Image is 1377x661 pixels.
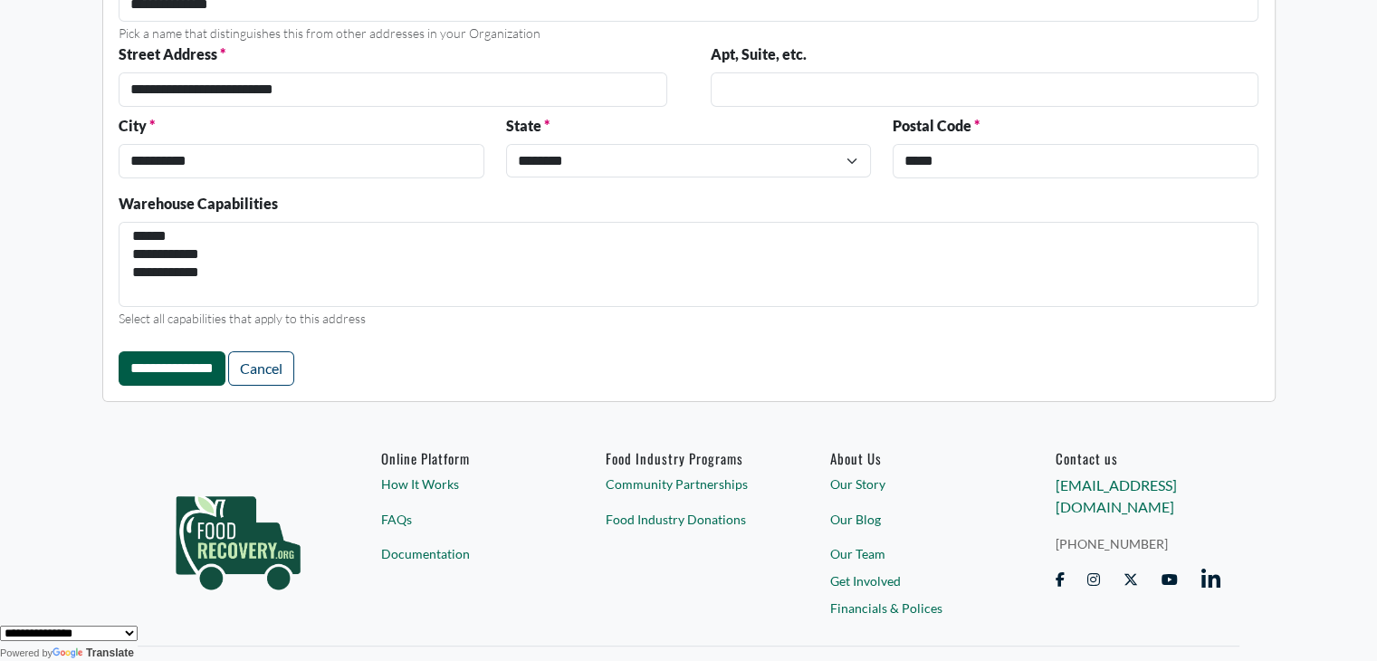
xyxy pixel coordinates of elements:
[1055,476,1176,515] a: [EMAIL_ADDRESS][DOMAIN_NAME]
[830,510,996,529] a: Our Blog
[157,450,320,622] img: food_recovery_green_logo-76242d7a27de7ed26b67be613a865d9c9037ba317089b267e0515145e5e51427.png
[711,43,807,65] label: Apt, Suite, etc.
[53,647,86,660] img: Google Translate
[119,115,155,137] label: City
[830,474,996,493] a: Our Story
[381,450,547,466] h6: Online Platform
[830,599,996,618] a: Financials & Polices
[381,510,547,529] a: FAQs
[893,115,980,137] label: Postal Code
[228,351,294,386] a: Cancel
[119,25,540,41] small: Pick a name that distinguishes this from other addresses in your Organization
[830,450,996,466] a: About Us
[506,115,550,137] label: State
[53,647,134,659] a: Translate
[830,571,996,590] a: Get Involved
[381,544,547,563] a: Documentation
[606,474,771,493] a: Community Partnerships
[381,474,547,493] a: How It Works
[119,311,366,326] small: Select all capabilities that apply to this address
[830,544,996,563] a: Our Team
[606,450,771,466] h6: Food Industry Programs
[606,510,771,529] a: Food Industry Donations
[1055,534,1220,553] a: [PHONE_NUMBER]
[1055,450,1220,466] h6: Contact us
[119,43,225,65] label: Street Address
[119,193,278,215] label: Warehouse Capabilities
